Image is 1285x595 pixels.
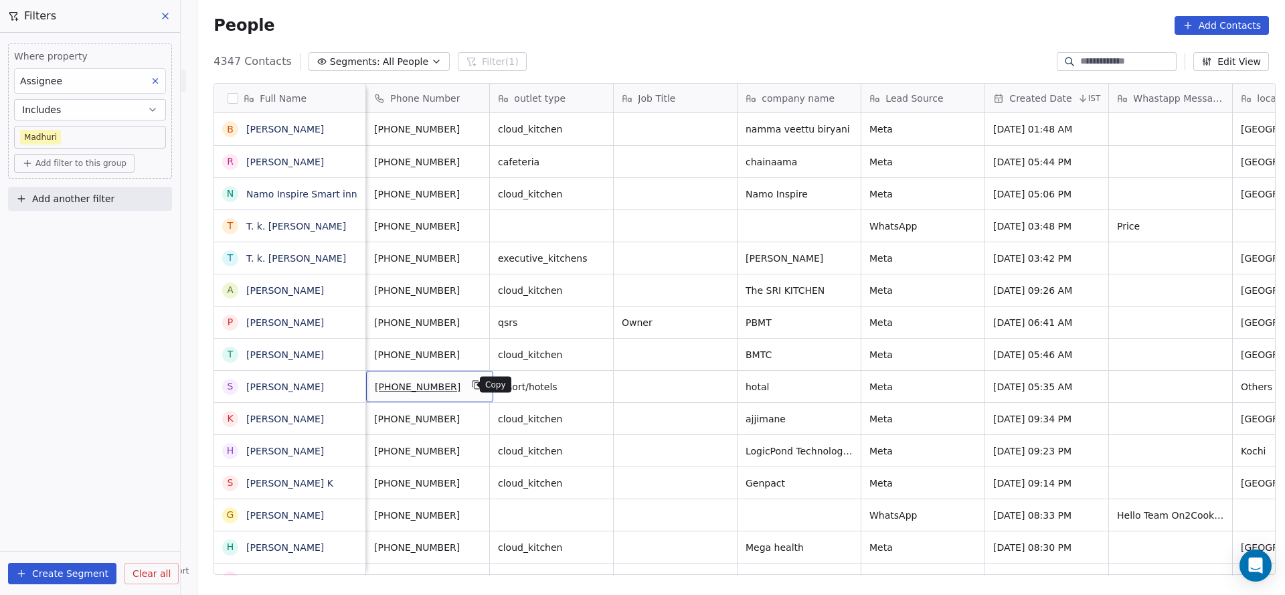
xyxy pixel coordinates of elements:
div: S [228,379,234,394]
span: [PHONE_NUMBER] [374,220,481,233]
div: H [227,444,234,458]
span: [PERSON_NAME] [746,252,853,265]
span: Meta [869,348,976,361]
span: 4347 Contacts [213,54,291,70]
span: [PHONE_NUMBER] [374,284,481,297]
div: outlet type [490,84,613,112]
span: The SRI KITCHEN [746,284,853,297]
div: S [228,476,234,490]
span: Namo Inspire [746,187,853,201]
span: Meta [869,380,976,394]
a: [PERSON_NAME] [246,574,324,585]
span: PBMT [746,316,853,329]
span: caterers [498,573,605,586]
span: outlet type [514,92,566,105]
span: LogicPond Technologies [746,444,853,458]
span: [DATE] 09:14 PM [993,477,1100,490]
span: [DATE] 03:48 PM [993,220,1100,233]
span: [PHONE_NUMBER] [374,444,481,458]
span: BMTC [746,348,853,361]
button: Add Contacts [1175,16,1269,35]
a: [PERSON_NAME] [246,542,324,553]
span: [PHONE_NUMBER] [374,412,481,426]
span: Meta [869,573,976,586]
div: R [227,155,234,169]
span: Segments: [330,55,380,69]
span: Whastapp Message [1133,92,1224,105]
div: G [227,572,234,586]
a: [PERSON_NAME] [246,510,324,521]
span: cloud_kitchen [498,412,605,426]
span: qsrs [498,316,605,329]
a: [PERSON_NAME] K [246,478,333,489]
div: G [227,508,234,522]
span: Meta [869,122,976,136]
div: N [227,187,234,201]
span: [DATE] 09:26 AM [993,284,1100,297]
span: cloud_kitchen [498,187,605,201]
span: [DATE] 09:34 PM [993,412,1100,426]
a: [PERSON_NAME] [246,446,324,456]
span: cafeteria [498,155,605,169]
span: Job Title [638,92,675,105]
span: [DATE] 08:33 PM [993,509,1100,522]
span: cloud_kitchen [498,477,605,490]
span: [DATE] 05:17 PM [993,573,1100,586]
div: Open Intercom Messenger [1239,549,1272,582]
span: cloud_kitchen [498,444,605,458]
span: Owner [622,316,729,329]
span: resort/hotels [498,380,605,394]
span: Meta [869,187,976,201]
div: Created DateIST [985,84,1108,112]
a: [PERSON_NAME] [246,414,324,424]
span: chainaama [746,155,853,169]
span: Meta [869,316,976,329]
span: Genpact [746,477,853,490]
span: WhatsApp [869,509,976,522]
div: company name [738,84,861,112]
span: [DATE] 05:06 PM [993,187,1100,201]
span: Meta [869,541,976,554]
div: P [228,315,233,329]
div: H [227,540,234,554]
div: T [228,251,234,265]
a: [PERSON_NAME] [246,285,324,296]
div: Phone Number [366,84,489,112]
span: [PHONE_NUMBER] [374,541,481,554]
div: T [228,347,234,361]
span: GD Traders [746,573,853,586]
span: ajjimane [746,412,853,426]
button: Filter(1) [458,52,527,71]
span: Mega health [746,541,853,554]
a: T. k. [PERSON_NAME] [246,221,346,232]
span: [DATE] 03:42 PM [993,252,1100,265]
span: [PHONE_NUMBER] [374,155,481,169]
span: Created Date [1009,92,1072,105]
span: company name [762,92,835,105]
span: [PHONE_NUMBER] [375,380,460,394]
div: Lead Source [861,84,984,112]
a: [PERSON_NAME] [246,349,324,360]
span: cloud_kitchen [498,284,605,297]
span: [DATE] 06:41 AM [993,316,1100,329]
div: A [228,283,234,297]
a: T. k. [PERSON_NAME] [246,253,346,264]
span: [PHONE_NUMBER] [374,252,481,265]
span: WhatsApp [869,220,976,233]
div: Job Title [614,84,737,112]
span: [DATE] 05:44 PM [993,155,1100,169]
span: [PHONE_NUMBER] [374,573,481,586]
span: cloud_kitchen [498,541,605,554]
button: Edit View [1193,52,1269,71]
a: Namo Inspire Smart inn [246,189,357,199]
span: Full Name [260,92,307,105]
span: All People [383,55,428,69]
span: namma veettu biryani [746,122,853,136]
span: [DATE] 05:35 AM [993,380,1100,394]
span: Phone Number [390,92,460,105]
a: [PERSON_NAME] [246,381,324,392]
span: Meta [869,284,976,297]
span: Meta [869,412,976,426]
span: [DATE] 01:48 AM [993,122,1100,136]
div: Whastapp Message [1109,84,1232,112]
